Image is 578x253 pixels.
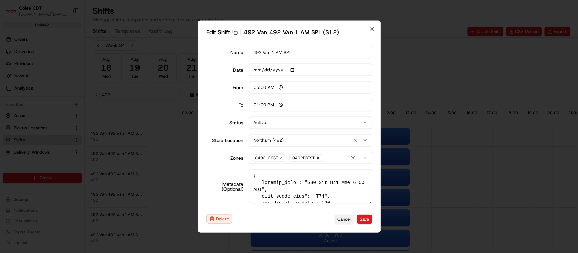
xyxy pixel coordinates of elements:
[255,155,278,161] span: 0492HDEST
[206,29,372,35] h2: Edit Shift
[206,103,244,108] div: To
[206,50,244,55] label: Name
[55,96,111,108] a: 💻API Documentation
[23,72,86,77] div: We're available if you need us!
[7,7,20,20] img: Nash
[206,156,244,160] label: Zones
[249,134,372,147] button: Northam (492)
[18,44,112,51] input: Clear
[23,65,111,72] div: Start new chat
[14,98,52,105] span: Knowledge Base
[292,155,315,161] span: 0492BBEST
[7,27,123,38] p: Welcome 👋
[249,152,372,164] button: 0492HDEST0492BBEST
[7,99,12,104] div: 📗
[64,98,109,105] span: API Documentation
[357,214,372,224] button: Save
[67,115,82,120] span: Pylon
[243,29,339,35] span: 492 Van 492 Van 1 AM SPL (S12)
[115,67,123,75] button: Start new chat
[48,115,82,120] a: Powered byPylon
[334,214,354,224] button: Cancel
[206,138,244,143] label: Store Location
[206,85,244,90] div: From
[206,67,244,72] label: Date
[249,170,372,203] textarea: { "loremip_dolo": "680 Sit 841 Ame 6 CO ADI", "elit_seddo_eius": "T74", "incidid_utl_etdolo": 120...
[57,99,63,104] div: 💻
[253,137,284,143] span: Northam (492)
[206,120,244,125] label: Status
[249,46,372,58] input: Shift name
[206,182,244,191] label: Metadata (Optional)
[4,96,55,108] a: 📗Knowledge Base
[7,65,19,77] img: 1736555255976-a54dd68f-1ca7-489b-9aae-adbdc363a1c4
[206,214,232,224] button: Delete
